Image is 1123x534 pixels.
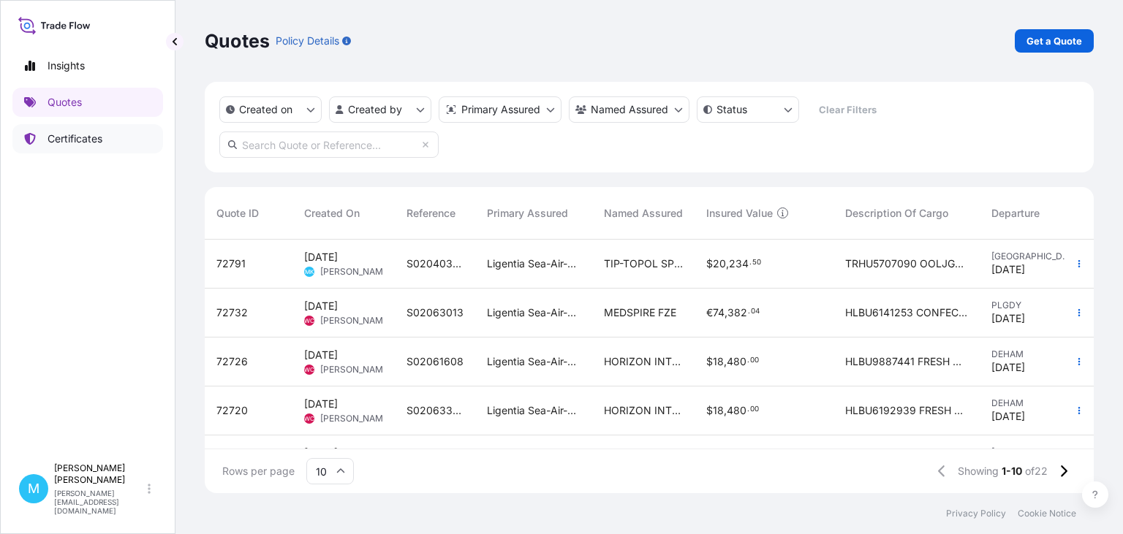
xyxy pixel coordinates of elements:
[713,308,725,318] span: 74
[845,305,968,320] span: HLBU6141253 CONFECTIONERY PRODUCTS NET WEIGHT: 11638,66 KG GROSS WEIGHT: 14189,38 KG 3851 CARTONS
[320,266,391,278] span: [PERSON_NAME]
[726,259,729,269] span: ,
[348,102,402,117] p: Created by
[991,251,1070,262] span: [GEOGRAPHIC_DATA]
[604,305,676,320] span: MEDSPIRE FZE
[991,397,1070,409] span: DEHAM
[750,358,759,363] span: 00
[48,58,85,73] p: Insights
[725,308,727,318] span: ,
[991,311,1025,326] span: [DATE]
[487,354,581,369] span: Ligentia Sea-Air-Rail Sp. z o.o.
[845,206,948,221] span: Description Of Cargo
[487,256,581,271] span: Ligentia Sea-Air-Rail Sp. z o.o.
[304,299,338,313] span: [DATE]
[706,405,713,416] span: $
[219,96,322,123] button: createdOn Filter options
[991,300,1070,311] span: PLGDY
[487,206,568,221] span: Primary Assured
[216,403,248,418] span: 72720
[713,259,726,269] span: 20
[304,313,314,328] span: WC
[604,256,683,271] span: TIP-TOPOL SP. Z O.O.
[729,259,749,269] span: 234
[706,206,773,221] span: Insured Value
[752,260,761,265] span: 50
[222,464,295,478] span: Rows per page
[845,403,968,418] span: HLBU6192939 FRESH APPLES ON 21 PALLETS NET WEIGHT: 20160 KG HS CODE: 08081080 CLASS I INV. NO 10/...
[591,102,668,117] p: Named Assured
[706,308,713,318] span: €
[439,96,561,123] button: distributor Filter options
[1018,508,1076,519] a: Cookie Notice
[724,356,727,367] span: ,
[727,405,746,416] span: 480
[747,407,749,412] span: .
[1025,464,1048,478] span: of 22
[748,309,750,314] span: .
[1002,464,1022,478] span: 1-10
[305,264,314,279] span: MK
[320,413,391,424] span: [PERSON_NAME]
[304,362,314,377] span: WC
[604,354,683,369] span: HORIZON INTERNATIONAL
[461,102,540,117] p: Primary Assured
[407,403,464,418] span: S02063305
[991,348,1070,360] span: DEHAM
[205,29,270,53] p: Quotes
[751,309,760,314] span: 04
[12,124,163,153] a: Certificates
[54,462,145,486] p: [PERSON_NAME] [PERSON_NAME]
[604,206,683,221] span: Named Assured
[487,403,581,418] span: Ligentia Sea-Air-Rail Sp. z o.o.
[727,308,747,318] span: 382
[304,411,314,426] span: WC
[750,407,759,412] span: 00
[304,206,360,221] span: Created On
[12,88,163,117] a: Quotes
[216,354,248,369] span: 72726
[407,354,464,369] span: S02061608
[407,206,455,221] span: Reference
[304,446,338,460] span: [DATE]
[320,364,391,375] span: [PERSON_NAME]
[569,96,689,123] button: cargoOwner Filter options
[48,131,102,146] p: Certificates
[991,262,1025,277] span: [DATE]
[216,305,248,320] span: 72732
[706,259,713,269] span: $
[304,250,338,264] span: [DATE]
[819,102,877,117] p: Clear Filters
[239,102,292,117] p: Created on
[991,360,1025,375] span: [DATE]
[713,356,724,367] span: 18
[329,96,431,123] button: createdBy Filter options
[1026,34,1082,48] p: Get a Quote
[747,358,749,363] span: .
[724,405,727,416] span: ,
[219,131,439,158] input: Search Quote or Reference...
[991,446,1070,458] span: [GEOGRAPHIC_DATA]
[727,356,746,367] span: 480
[991,206,1040,221] span: Departure
[54,489,145,515] p: [PERSON_NAME][EMAIL_ADDRESS][DOMAIN_NAME]
[216,256,246,271] span: 72791
[845,256,968,271] span: TRHU5707090 OOLJGS1442 40HC 2664.00 KG 7.60 M3 5 PLT || TIRE REPAIR TOOLS
[604,403,683,418] span: HORIZON INTERNATIONAL
[320,315,391,327] span: [PERSON_NAME]
[946,508,1006,519] a: Privacy Policy
[276,34,339,48] p: Policy Details
[12,51,163,80] a: Insights
[48,95,82,110] p: Quotes
[991,409,1025,424] span: [DATE]
[304,397,338,411] span: [DATE]
[697,96,799,123] button: certificateStatus Filter options
[845,354,968,369] span: HLBU9887441 FRESH APPLES ON 21 PALLETS NET WEIGHT: 20160 KG HS CODE: 08081080 CLASS I INV. NO 10/...
[1015,29,1094,53] a: Get a Quote
[958,464,999,478] span: Showing
[806,98,888,121] button: Clear Filters
[713,405,724,416] span: 18
[706,356,713,367] span: $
